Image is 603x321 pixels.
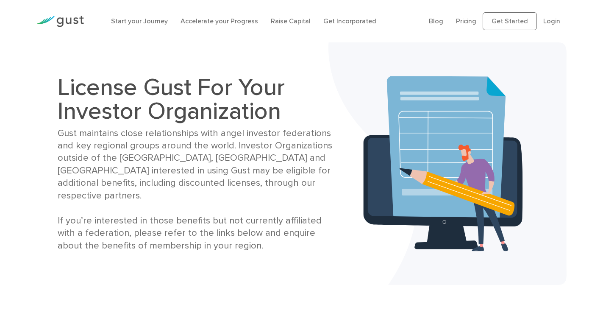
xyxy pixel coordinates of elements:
a: Get Started [483,12,537,30]
a: Raise Capital [271,17,311,25]
div: Gust maintains close relationships with angel investor federations and key regional groups around... [58,127,337,252]
a: Get Incorporated [323,17,376,25]
a: Start your Journey [111,17,168,25]
img: Gust Logo [36,16,84,27]
a: Login [543,17,560,25]
a: Accelerate your Progress [181,17,258,25]
a: Blog [429,17,443,25]
img: Investors Banner Bg [328,42,567,285]
a: Pricing [456,17,476,25]
h1: License Gust For Your Investor Organization [58,75,337,123]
